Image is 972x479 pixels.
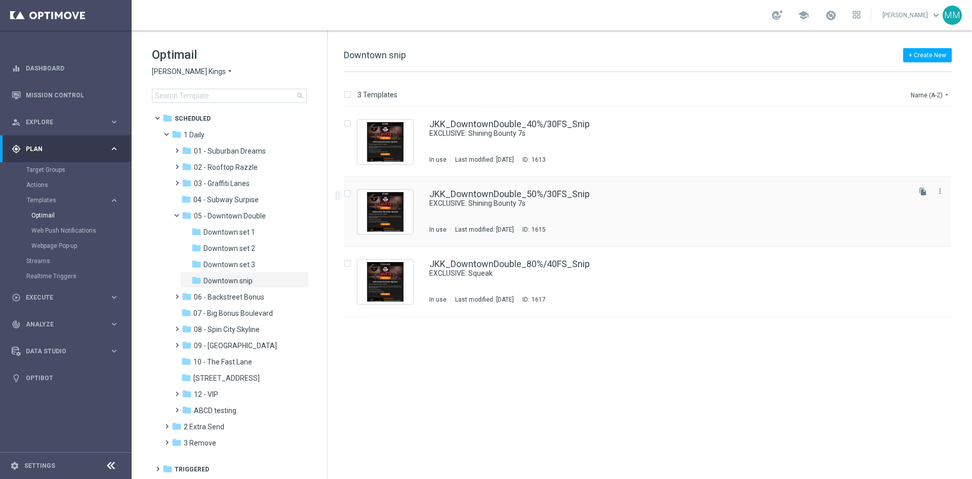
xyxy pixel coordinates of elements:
[429,190,590,199] a: JKK_DowntownDouble_50%/30FS_Snip
[194,211,266,220] span: 05 - Downtown Double
[429,199,885,208] a: EXCLUSIVE: Shining Bounty 7s
[31,211,105,219] a: Optimail
[532,296,546,304] div: 1617
[11,64,119,72] button: equalizer Dashboard
[429,129,908,138] div: EXCLUSIVE: Shining Bounty 7s
[191,243,201,253] i: folder
[204,228,255,237] span: Downtown set 1
[12,64,21,73] i: equalizer
[27,197,99,203] span: Templates
[26,55,119,82] a: Dashboard
[31,223,131,238] div: Web Push Notifications
[936,187,944,195] i: more_vert
[12,82,119,108] div: Mission Control
[935,185,945,197] button: more_vert
[429,296,447,304] div: In use
[429,156,447,164] div: In use
[182,291,192,302] i: folder
[26,348,109,354] span: Data Studio
[193,374,260,383] span: 11 - 31st Ave
[360,262,411,302] img: 1617.jpeg
[193,195,259,204] span: 04 - Subway Surpise
[11,320,119,328] button: track_changes Analyze keyboard_arrow_right
[518,226,546,234] div: ID:
[109,346,119,356] i: keyboard_arrow_right
[881,8,943,23] a: [PERSON_NAME]keyboard_arrow_down
[26,181,105,189] a: Actions
[12,320,109,329] div: Analyze
[31,208,131,223] div: Optimail
[152,67,226,77] span: [PERSON_NAME] Kings
[194,146,266,156] span: 01 - Suburban Dreams
[357,90,397,99] p: 3 Templates
[12,347,109,356] div: Data Studio
[182,178,192,188] i: folder
[26,146,109,152] span: Plan
[451,156,518,164] div: Last modified: [DATE]
[31,242,105,250] a: Webpage Pop-up
[360,122,411,162] img: 1613.jpeg
[184,438,216,448] span: 3 Remove
[12,118,21,127] i: person_search
[26,166,105,174] a: Target Groups
[10,461,19,470] i: settings
[334,177,970,247] div: Press SPACE to select this row.
[12,374,21,383] i: lightbulb
[26,193,131,253] div: Templates
[26,294,109,301] span: Execute
[226,67,234,77] i: arrow_drop_down
[182,145,192,156] i: folder
[12,144,21,154] i: gps_fixed
[11,347,119,355] button: Data Studio keyboard_arrow_right
[930,10,942,21] span: keyboard_arrow_down
[26,269,131,284] div: Realtime Triggers
[194,390,218,399] span: 12 - VIP
[26,82,119,108] a: Mission Control
[181,356,191,366] i: folder
[184,422,224,431] span: 2 Extra Send
[518,296,546,304] div: ID:
[451,296,518,304] div: Last modified: [DATE]
[26,196,119,204] div: Templates keyboard_arrow_right
[152,47,307,63] h1: Optimail
[182,389,192,399] i: folder
[163,464,173,474] i: folder
[429,260,590,269] a: JKK_DowntownDouble_80%/40FS_Snip
[26,272,105,280] a: Realtime Triggers
[26,119,109,125] span: Explore
[798,10,809,21] span: school
[916,185,929,198] button: file_copy
[163,113,173,123] i: folder
[11,374,119,382] div: lightbulb Optibot
[204,260,255,269] span: Downtown set 3
[12,293,109,302] div: Execute
[11,145,119,153] div: gps_fixed Plan keyboard_arrow_right
[12,293,21,302] i: play_circle_outline
[11,293,119,302] button: play_circle_outline Execute keyboard_arrow_right
[109,144,119,154] i: keyboard_arrow_right
[194,292,264,302] span: 06 - Backstreet Bonus
[344,50,406,60] span: Downtown snip
[193,357,252,366] span: 10 - The Fast Lane
[184,130,205,139] span: 1 Daily
[204,276,253,285] span: Downtown snip
[532,226,546,234] div: 1615
[27,197,109,203] div: Templates
[152,89,307,103] input: Search Template
[451,226,518,234] div: Last modified: [DATE]
[12,364,119,391] div: Optibot
[910,89,952,101] button: Name (A-Z)arrow_drop_down
[191,227,201,237] i: folder
[429,129,885,138] a: EXCLUSIVE: Shining Bounty 7s
[204,244,255,253] span: Downtown set 2
[31,238,131,253] div: Webpage Pop-up
[26,257,105,265] a: Streams
[182,405,192,415] i: folder
[191,259,201,269] i: folder
[26,177,131,193] div: Actions
[11,91,119,99] button: Mission Control
[172,421,182,431] i: folder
